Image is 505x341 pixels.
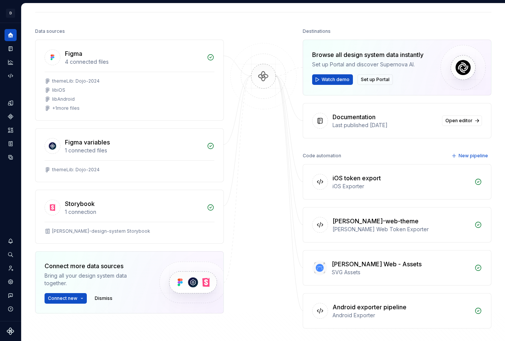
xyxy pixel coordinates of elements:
[312,61,423,68] div: Set up Portal and discover Supernova AI.
[333,226,470,233] div: [PERSON_NAME] Web Token Exporter
[333,174,381,183] div: iOS token export
[357,74,393,85] button: Set up Portal
[95,295,112,301] span: Dismiss
[361,77,390,83] span: Set up Portal
[5,262,17,274] a: Invite team
[5,29,17,41] a: Home
[5,235,17,247] button: Notifications
[52,78,100,84] div: themeLib: Dojo-2024
[65,58,202,66] div: 4 connected files
[303,26,331,37] div: Destinations
[52,228,150,234] div: [PERSON_NAME]-design-system Storybook
[5,138,17,150] a: Storybook stories
[48,295,77,301] span: Connect new
[445,118,473,124] span: Open editor
[2,5,20,21] button: D
[65,49,82,58] div: Figma
[35,26,65,37] div: Data sources
[65,199,95,208] div: Storybook
[52,87,65,93] div: libiOS
[5,97,17,109] a: Design tokens
[52,105,80,111] div: + 1 more files
[5,43,17,55] a: Documentation
[5,289,17,301] button: Contact support
[333,183,470,190] div: iOS Exporter
[459,153,488,159] span: New pipeline
[65,138,110,147] div: Figma variables
[35,128,224,182] a: Figma variables1 connected filesthemeLib: Dojo-2024
[333,112,376,121] div: Documentation
[5,151,17,163] a: Data sources
[312,50,423,59] div: Browse all design system data instantly
[5,56,17,68] a: Analytics
[332,269,470,276] div: SVG Assets
[5,124,17,136] a: Assets
[6,9,15,18] div: D
[322,77,349,83] span: Watch demo
[35,40,224,121] a: Figma4 connected filesthemeLib: Dojo-2024libiOSlibAndroid+1more files
[52,96,75,102] div: libAndroid
[45,272,146,287] div: Bring all your design system data together.
[45,293,87,304] button: Connect new
[333,312,470,319] div: Android Exporter
[65,147,202,154] div: 1 connected files
[333,217,419,226] div: [PERSON_NAME]-web-theme
[7,327,14,335] svg: Supernova Logo
[312,74,353,85] button: Watch demo
[449,151,491,161] button: New pipeline
[45,261,146,270] div: Connect more data sources
[91,293,116,304] button: Dismiss
[332,260,422,269] div: [PERSON_NAME] Web - Assets
[303,151,341,161] div: Code automation
[65,208,202,216] div: 1 connection
[333,303,406,312] div: Android exporter pipeline
[5,111,17,123] a: Components
[5,70,17,82] a: Code automation
[5,276,17,288] a: Settings
[333,121,437,129] div: Last published [DATE]
[5,249,17,261] button: Search ⌘K
[52,167,100,173] div: themeLib: Dojo-2024
[35,190,224,244] a: Storybook1 connection[PERSON_NAME]-design-system Storybook
[442,115,482,126] a: Open editor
